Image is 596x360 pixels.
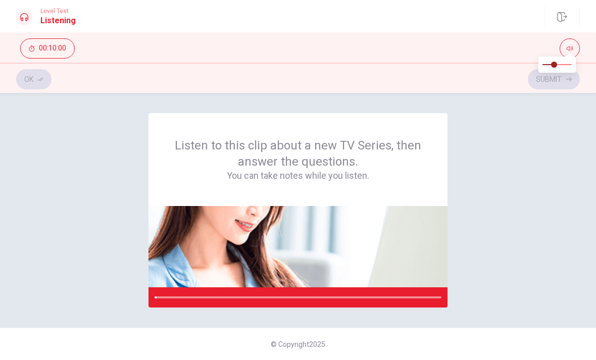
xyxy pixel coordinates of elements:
[271,340,325,348] span: © Copyright 2025
[173,170,423,182] h4: You can take notes while you listen.
[40,15,76,27] h1: Listening
[148,206,448,287] img: passage image
[20,38,75,59] button: 00:10:00
[39,44,66,53] span: 00:10:00
[173,137,423,182] div: Listen to this clip about a new TV Series, then answer the questions.
[40,8,76,15] span: Level Test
